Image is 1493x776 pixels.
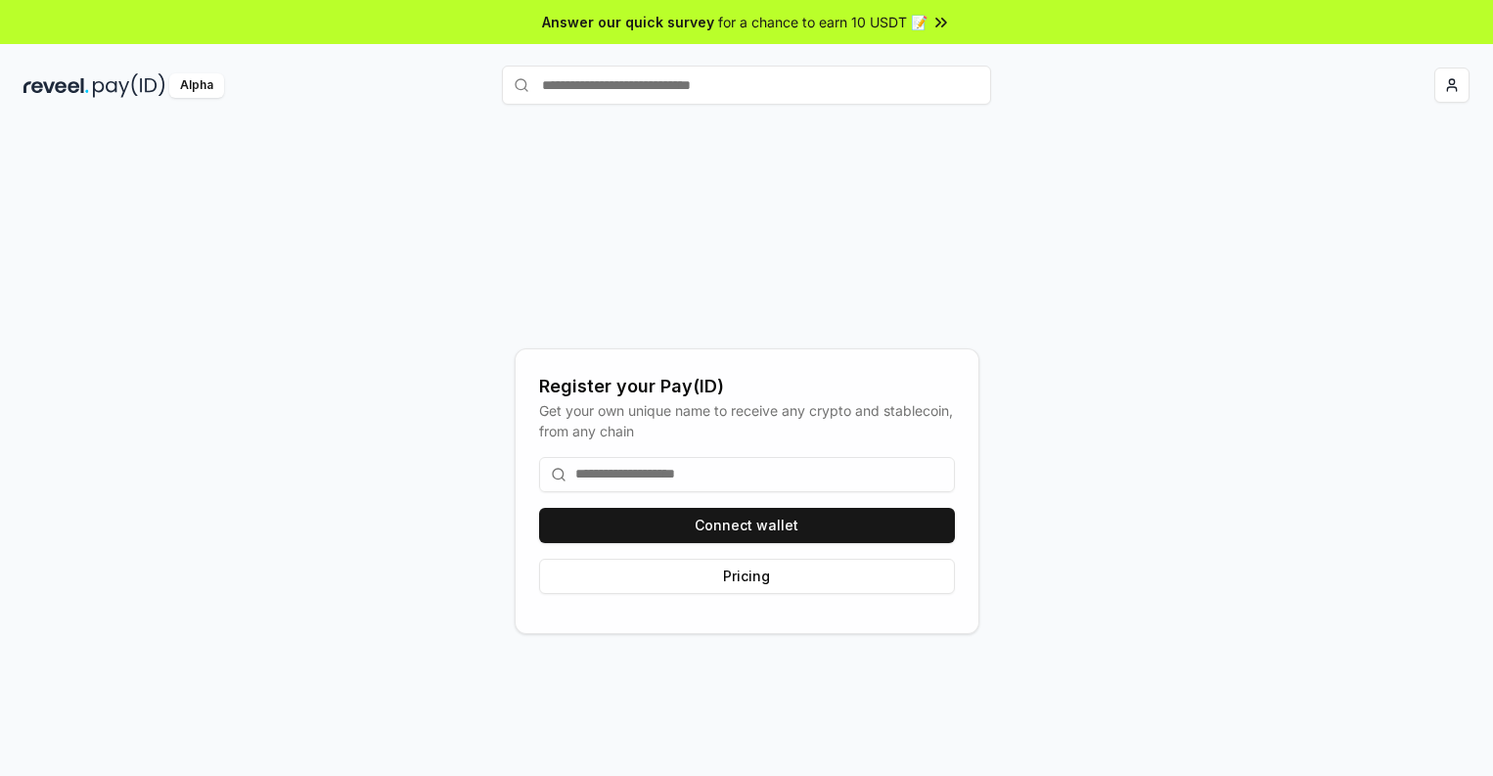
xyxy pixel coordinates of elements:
button: Connect wallet [539,508,955,543]
div: Register your Pay(ID) [539,373,955,400]
button: Pricing [539,559,955,594]
img: pay_id [93,73,165,98]
div: Alpha [169,73,224,98]
span: for a chance to earn 10 USDT 📝 [718,12,927,32]
img: reveel_dark [23,73,89,98]
div: Get your own unique name to receive any crypto and stablecoin, from any chain [539,400,955,441]
span: Answer our quick survey [542,12,714,32]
